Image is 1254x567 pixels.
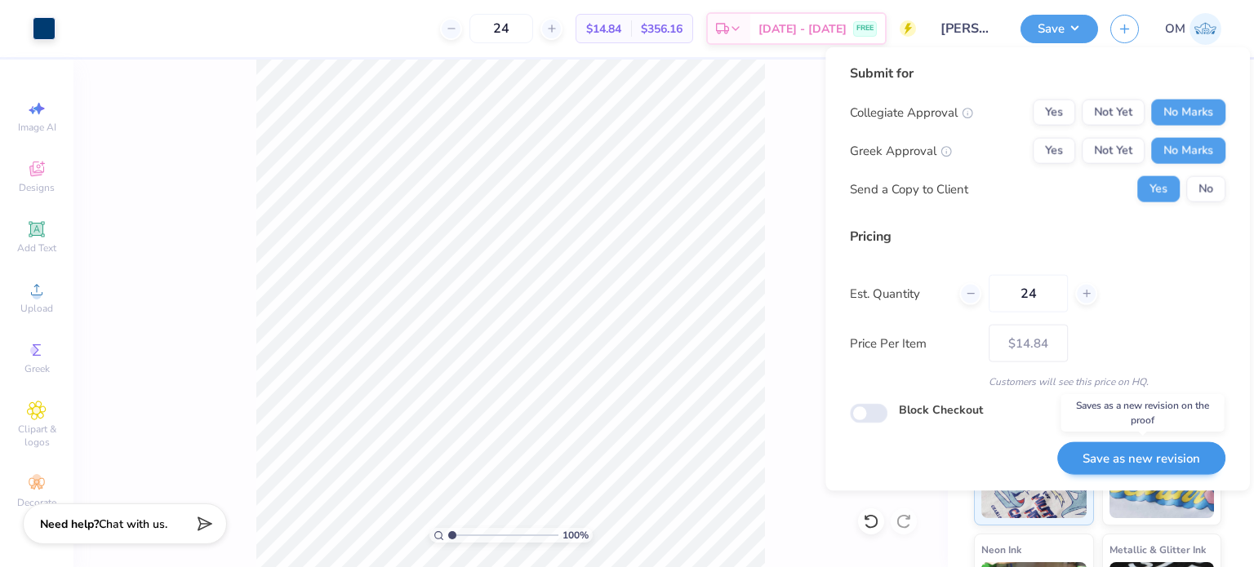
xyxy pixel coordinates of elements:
label: Est. Quantity [850,284,947,303]
span: Clipart & logos [8,423,65,449]
a: OM [1165,13,1221,45]
div: Submit for [850,64,1225,83]
button: Not Yet [1082,138,1145,164]
button: No [1186,176,1225,202]
div: Saves as a new revision on the proof [1061,394,1225,432]
div: Pricing [850,227,1225,246]
button: Save as new revision [1057,441,1225,475]
label: Block Checkout [899,401,983,419]
span: $356.16 [641,20,683,38]
span: [DATE] - [DATE] [758,20,847,38]
span: Metallic & Glitter Ink [1109,541,1206,558]
span: FREE [856,23,874,34]
span: Neon Ink [981,541,1021,558]
span: OM [1165,20,1185,38]
button: Yes [1033,138,1075,164]
button: Not Yet [1082,100,1145,126]
button: No Marks [1151,138,1225,164]
span: Chat with us. [99,516,167,532]
span: Designs [19,181,55,194]
div: Collegiate Approval [850,103,973,122]
span: Image AI [18,121,56,134]
input: – – [989,275,1068,312]
button: No Marks [1151,100,1225,126]
label: Price Per Item [850,334,976,352]
span: Add Text [17,241,56,255]
div: Customers will see this price on HQ. [850,374,1225,389]
input: – – [469,14,533,43]
span: 100 % [563,528,589,543]
button: Save [1021,15,1098,43]
div: Greek Approval [850,141,952,160]
span: $14.84 [586,20,621,38]
input: Untitled Design [928,12,1008,45]
span: Decorate [17,496,56,509]
div: Send a Copy to Client [850,179,968,198]
button: Yes [1137,176,1180,202]
span: Upload [20,302,53,315]
strong: Need help? [40,516,99,532]
button: Yes [1033,100,1075,126]
img: Om Mehrotra [1190,13,1221,45]
span: Greek [24,362,50,375]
